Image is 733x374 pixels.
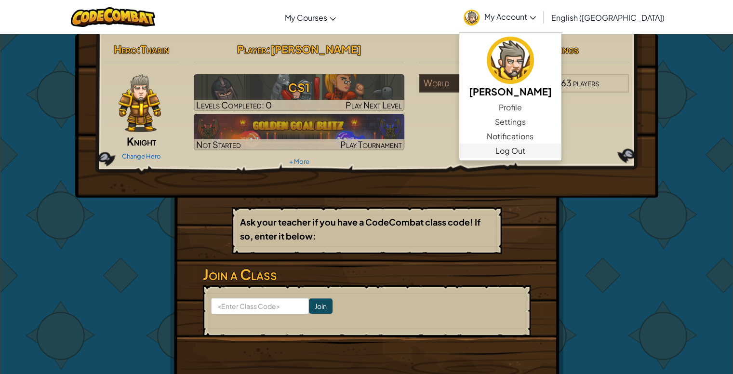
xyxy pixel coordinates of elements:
a: Profile [459,100,561,115]
span: Play Tournament [340,139,402,150]
input: <Enter Class Code> [211,298,309,314]
span: Play Next Level [346,99,402,110]
span: : [266,42,270,56]
a: + More [289,158,309,165]
a: Change Hero [122,152,161,160]
span: [PERSON_NAME] [270,42,361,56]
a: Play Next Level [194,74,404,111]
img: avatar [464,10,480,26]
h3: CS1 [194,77,404,98]
img: knight-pose.png [119,74,161,132]
img: CS1 [194,74,404,111]
input: Join [309,298,333,314]
span: Notifications [487,131,533,142]
b: Ask your teacher if you have a CodeCombat class code! If so, enter it below: [240,216,480,241]
a: Log Out [459,144,561,158]
img: CodeCombat logo [71,7,155,27]
div: World [419,74,524,93]
a: English ([GEOGRAPHIC_DATA]) [546,4,669,30]
a: My Courses [280,4,341,30]
a: [PERSON_NAME] [459,35,561,100]
h3: Join a Class [203,264,531,285]
img: avatar [487,37,534,84]
span: Levels Completed: 0 [196,99,272,110]
a: World8,059,663players [419,83,629,94]
span: My Account [484,12,536,22]
h5: [PERSON_NAME] [469,84,552,99]
a: My Account [459,2,541,32]
span: Knight [127,134,156,148]
span: Player [237,42,266,56]
span: players [573,77,599,88]
a: Settings [459,115,561,129]
span: AI League Team Rankings [469,42,579,56]
span: : [137,42,141,56]
span: English ([GEOGRAPHIC_DATA]) [551,13,665,23]
a: Notifications [459,129,561,144]
span: Tharin [141,42,169,56]
span: My Courses [285,13,327,23]
span: Hero [114,42,137,56]
span: Not Started [196,139,241,150]
a: Not StartedPlay Tournament [194,114,404,150]
img: Golden Goal [194,114,404,150]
